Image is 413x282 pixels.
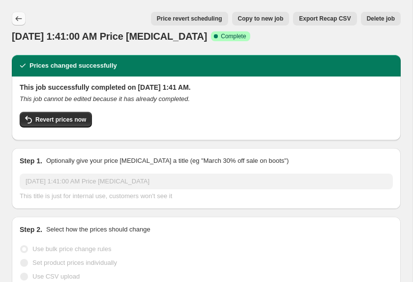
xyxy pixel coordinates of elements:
button: Copy to new job [232,12,290,26]
button: Price revert scheduling [151,12,228,26]
i: This job cannot be edited because it has already completed. [20,95,190,103]
button: Delete job [361,12,401,26]
span: [DATE] 1:41:00 AM Price [MEDICAL_DATA] [12,31,207,42]
span: Set product prices individually [32,259,117,266]
span: Use bulk price change rules [32,245,111,253]
h2: Step 2. [20,225,42,234]
span: This title is just for internal use, customers won't see it [20,192,172,200]
span: Use CSV upload [32,273,80,280]
button: Price change jobs [12,12,26,26]
h2: Prices changed successfully [29,61,117,71]
span: Export Recap CSV [299,15,351,23]
h2: Step 1. [20,156,42,166]
span: Copy to new job [238,15,284,23]
button: Export Recap CSV [293,12,356,26]
span: Price revert scheduling [157,15,222,23]
h2: This job successfully completed on [DATE] 1:41 AM. [20,82,393,92]
span: Revert prices now [35,116,86,124]
span: Delete job [367,15,395,23]
span: Complete [221,32,246,40]
p: Optionally give your price [MEDICAL_DATA] a title (eg "March 30% off sale on boots") [46,156,289,166]
button: Revert prices now [20,112,92,128]
input: 30% off holiday sale [20,174,393,189]
p: Select how the prices should change [46,225,150,234]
